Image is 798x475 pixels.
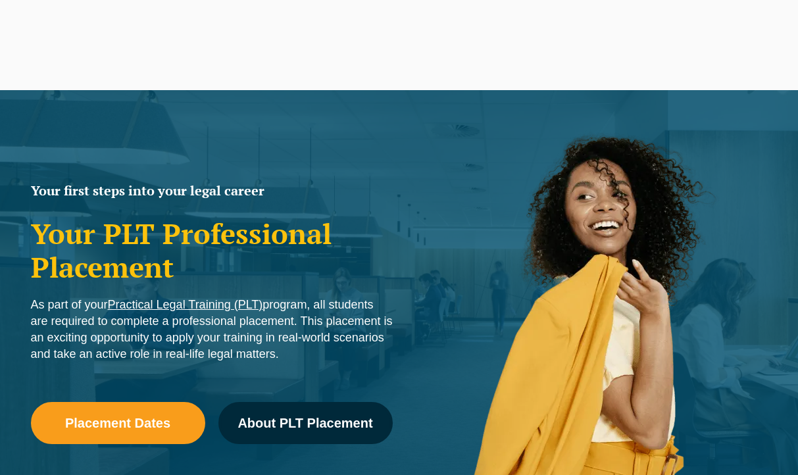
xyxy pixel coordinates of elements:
span: As part of your program, all students are required to complete a professional placement. This pla... [31,298,393,361]
h2: Your first steps into your legal career [31,184,393,197]
h1: Your PLT Professional Placement [31,217,393,284]
a: Placement Dates [31,402,205,444]
a: About PLT Placement [218,402,393,444]
span: Placement Dates [65,416,170,430]
span: About PLT Placement [237,416,372,430]
a: Practical Legal Training (PLT) [108,298,263,311]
